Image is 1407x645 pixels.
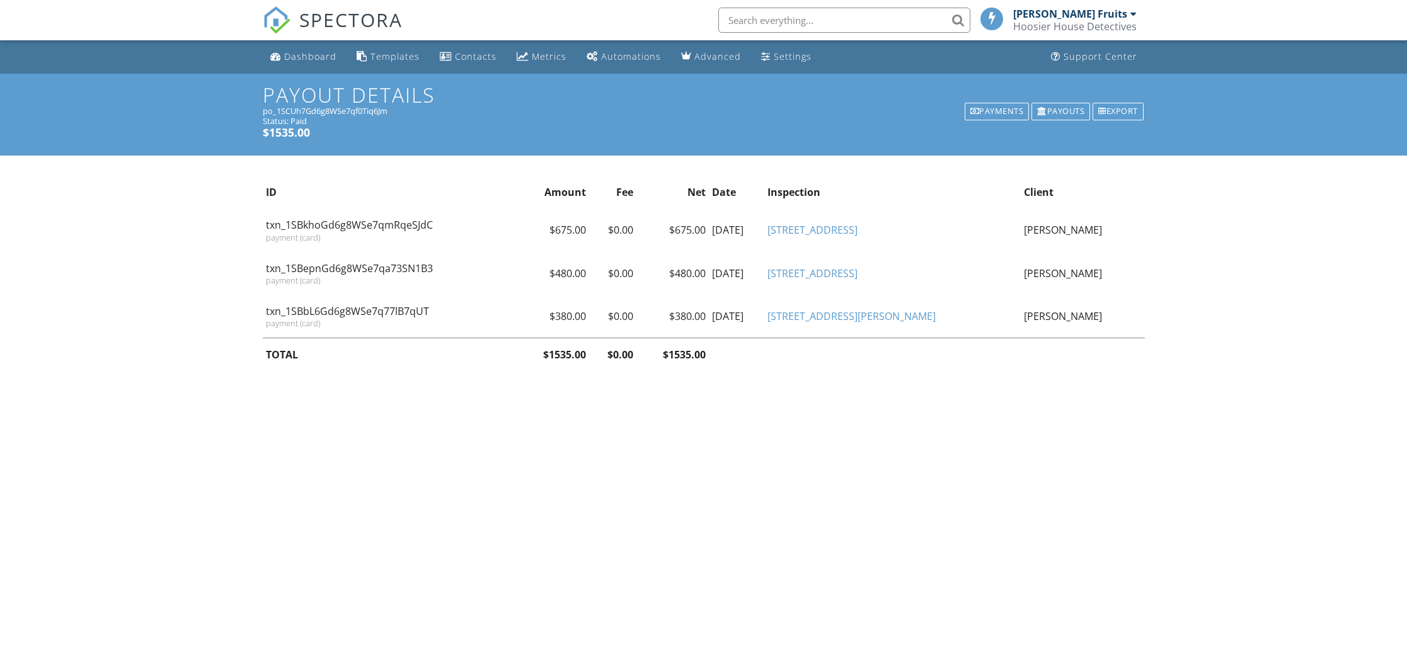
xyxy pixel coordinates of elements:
a: Support Center [1046,45,1142,69]
th: Date [709,176,764,208]
span: SPECTORA [299,6,403,33]
th: Fee [589,176,636,208]
td: $675.00 [636,208,709,251]
a: Advanced [676,45,746,69]
th: Inspection [764,176,1021,208]
td: $0.00 [589,295,636,338]
div: Payments [965,103,1030,120]
th: TOTAL [263,338,517,372]
div: Export [1093,103,1144,120]
div: Status: Paid [263,116,1145,126]
th: Amount [517,176,589,208]
th: $1535.00 [517,338,589,372]
a: Settings [756,45,817,69]
div: payment (card) [266,275,514,285]
div: Advanced [694,50,741,62]
a: Templates [352,45,425,69]
a: Export [1091,101,1145,122]
div: Payouts [1031,103,1090,120]
div: Automations [601,50,661,62]
td: txn_1SBkhoGd6g8WSe7qmRqeSJdC [263,208,517,251]
a: [STREET_ADDRESS][PERSON_NAME] [767,309,936,323]
td: [DATE] [709,252,764,295]
td: $480.00 [517,252,589,295]
div: Hoosier House Detectives [1013,20,1137,33]
div: Dashboard [284,50,336,62]
div: Templates [370,50,420,62]
div: Metrics [532,50,566,62]
h1: Payout Details [263,84,1145,106]
h5: $1535.00 [263,126,1145,139]
td: [PERSON_NAME] [1021,295,1145,338]
td: $380.00 [517,295,589,338]
td: $0.00 [589,208,636,251]
div: Contacts [455,50,497,62]
td: $0.00 [589,252,636,295]
img: The Best Home Inspection Software - Spectora [263,6,290,34]
div: po_1SCUh7Gd6g8WSe7qf0Tiq6Jm [263,106,1145,116]
a: Contacts [435,45,502,69]
th: $1535.00 [636,338,709,372]
a: [STREET_ADDRESS] [767,266,858,280]
input: Search everything... [718,8,970,33]
td: txn_1SBbL6Gd6g8WSe7q77lB7qUT [263,295,517,338]
td: $480.00 [636,252,709,295]
a: Payments [963,101,1031,122]
a: SPECTORA [263,17,403,43]
td: [PERSON_NAME] [1021,208,1145,251]
th: Client [1021,176,1145,208]
div: [PERSON_NAME] Fruits [1013,8,1127,20]
th: Net [636,176,709,208]
td: txn_1SBepnGd6g8WSe7qa73SN1B3 [263,252,517,295]
div: payment (card) [266,318,514,328]
th: ID [263,176,517,208]
td: [DATE] [709,208,764,251]
th: $0.00 [589,338,636,372]
td: [PERSON_NAME] [1021,252,1145,295]
a: Metrics [512,45,571,69]
a: Automations (Basic) [582,45,666,69]
a: Payouts [1030,101,1091,122]
td: $675.00 [517,208,589,251]
a: [STREET_ADDRESS] [767,223,858,237]
div: Support Center [1064,50,1137,62]
div: payment (card) [266,232,514,243]
td: $380.00 [636,295,709,338]
td: [DATE] [709,295,764,338]
div: Settings [774,50,812,62]
a: Dashboard [265,45,342,69]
